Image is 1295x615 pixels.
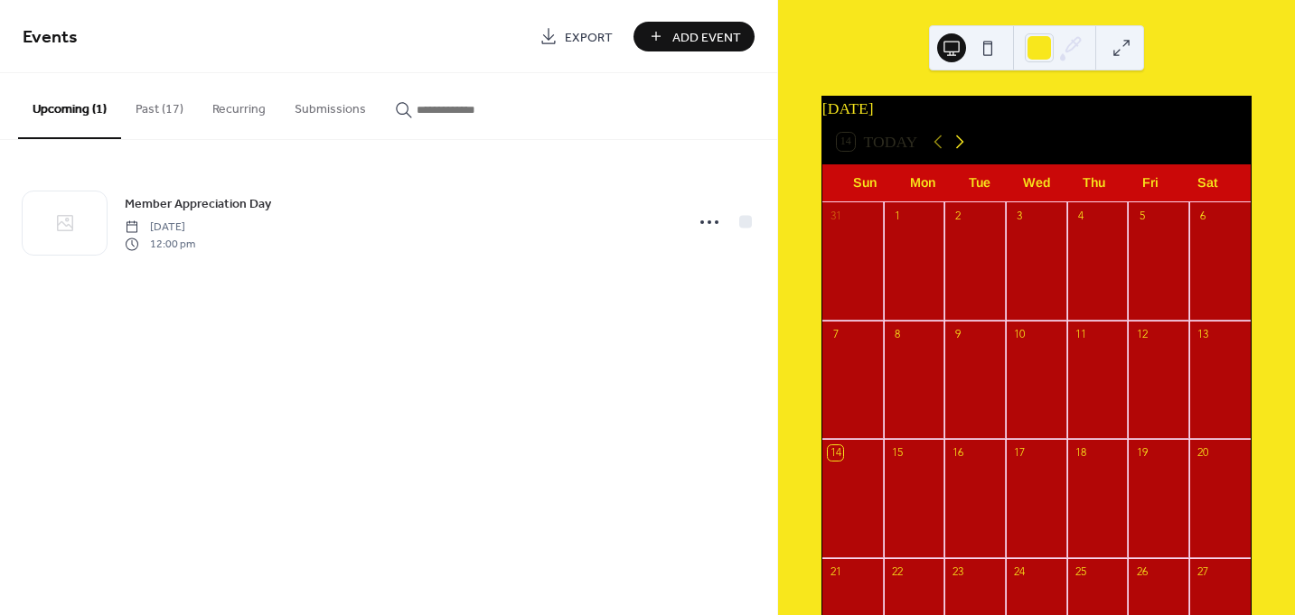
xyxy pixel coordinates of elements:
div: 8 [889,327,905,342]
div: 6 [1196,208,1211,223]
div: 10 [1012,327,1028,342]
button: Past (17) [121,73,198,137]
div: 22 [889,564,905,579]
div: 13 [1196,327,1211,342]
button: Recurring [198,73,280,137]
div: 31 [828,208,843,223]
div: Fri [1122,164,1179,201]
div: 14 [828,445,843,461]
span: Events [23,20,78,55]
a: Export [526,22,626,51]
div: 20 [1196,445,1211,461]
span: Member Appreciation Day [125,195,271,214]
div: 17 [1012,445,1028,461]
span: [DATE] [125,219,195,236]
span: Add Event [672,28,741,47]
div: 2 [951,208,966,223]
div: 7 [828,327,843,342]
div: 18 [1073,445,1088,461]
div: 3 [1012,208,1028,223]
div: Wed [1008,164,1065,201]
div: 12 [1134,327,1150,342]
div: 26 [1134,564,1150,579]
div: 15 [889,445,905,461]
div: 21 [828,564,843,579]
button: Submissions [280,73,380,137]
div: 25 [1073,564,1088,579]
div: 23 [951,564,966,579]
div: [DATE] [822,97,1251,120]
div: Tue [951,164,1008,201]
div: 1 [889,208,905,223]
div: 5 [1134,208,1150,223]
div: Thu [1065,164,1121,201]
div: 24 [1012,564,1028,579]
div: Mon [894,164,951,201]
div: 9 [951,327,966,342]
div: Sat [1179,164,1236,201]
div: 16 [951,445,966,461]
div: Sun [837,164,894,201]
button: Upcoming (1) [18,73,121,139]
button: Add Event [633,22,755,51]
div: 27 [1196,564,1211,579]
span: Export [565,28,613,47]
span: 12:00 pm [125,236,195,252]
div: 11 [1073,327,1088,342]
div: 4 [1073,208,1088,223]
div: 19 [1134,445,1150,461]
a: Member Appreciation Day [125,193,271,214]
